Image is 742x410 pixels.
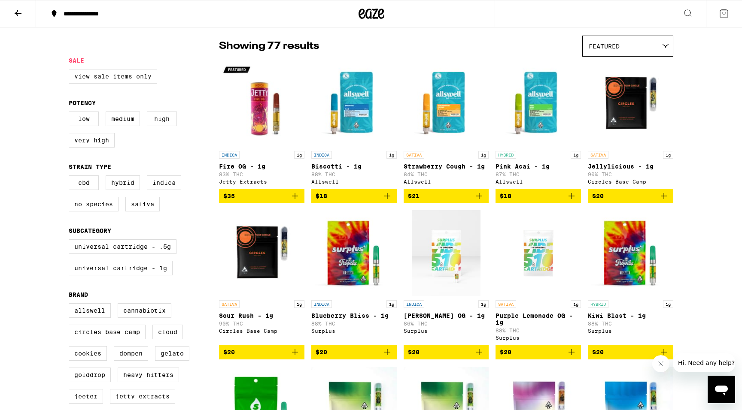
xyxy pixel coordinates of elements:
p: HYBRID [496,151,516,159]
label: Low [69,112,99,126]
img: Circles Base Camp - Jellylicious - 1g [588,61,673,147]
div: Allswell [404,179,489,184]
div: Allswell [311,179,397,184]
a: Open page for Sour Rush - 1g from Circles Base Camp [219,210,304,345]
p: 88% THC [588,321,673,326]
div: Surplus [496,335,581,341]
button: Add to bag [496,189,581,203]
label: Sativa [125,197,160,211]
label: No Species [69,197,119,211]
label: Cannabiotix [118,303,171,318]
span: $35 [223,193,235,199]
button: Add to bag [219,189,304,203]
legend: Strain Type [69,163,111,170]
button: Add to bag [219,345,304,359]
a: Open page for Kiwi Blast - 1g from Surplus [588,210,673,345]
legend: Sale [69,57,84,64]
img: Allswell - Strawberry Cough - 1g [404,61,489,147]
p: 88% THC [496,328,581,333]
img: Jetty Extracts - Fire OG - 1g [219,61,304,147]
p: HYBRID [588,300,608,308]
div: Surplus [311,328,397,334]
iframe: Close message [652,355,669,372]
span: $18 [500,193,511,199]
legend: Subcategory [69,227,111,234]
div: Allswell [496,179,581,184]
a: Open page for Jellylicious - 1g from Circles Base Camp [588,61,673,189]
p: 83% THC [219,172,304,177]
p: INDICA [311,300,332,308]
div: Circles Base Camp [219,328,304,334]
label: CBD [69,175,99,190]
label: Circles Base Camp [69,325,146,339]
label: Universal Cartridge - .5g [69,239,176,254]
img: Allswell - Pink Acai - 1g [496,61,581,147]
a: Open page for Strawberry Cough - 1g from Allswell [404,61,489,189]
p: [PERSON_NAME] OG - 1g [404,312,489,319]
div: Jetty Extracts [219,179,304,184]
p: 1g [386,300,397,308]
p: 1g [663,151,673,159]
img: Circles Base Camp - Sour Rush - 1g [219,210,304,296]
p: 1g [571,300,581,308]
label: Hybrid [106,175,140,190]
button: Add to bag [311,345,397,359]
span: $21 [408,193,420,199]
label: Dompen [114,346,148,361]
p: 90% THC [219,321,304,326]
p: 1g [386,151,397,159]
span: $20 [592,193,604,199]
label: Cookies [69,346,107,361]
p: Jellylicious - 1g [588,163,673,170]
p: SATIVA [588,151,608,159]
p: 1g [478,300,489,308]
img: Surplus - King Louie OG - 1g [412,210,480,296]
img: Allswell - Biscotti - 1g [311,61,397,147]
a: Open page for King Louie OG - 1g from Surplus [404,210,489,345]
legend: Potency [69,99,96,106]
label: Heavy Hitters [118,368,179,382]
p: Purple Lemonade OG - 1g [496,312,581,326]
label: Jetty Extracts [110,389,175,404]
p: INDICA [404,300,424,308]
a: Open page for Purple Lemonade OG - 1g from Surplus [496,210,581,345]
span: $20 [500,349,511,356]
p: SATIVA [496,300,516,308]
a: Open page for Fire OG - 1g from Jetty Extracts [219,61,304,189]
button: Add to bag [588,189,673,203]
iframe: Button to launch messaging window [708,376,735,403]
p: 86% THC [404,321,489,326]
label: Gelato [155,346,189,361]
p: Fire OG - 1g [219,163,304,170]
p: 1g [478,151,489,159]
p: Pink Acai - 1g [496,163,581,170]
span: $20 [592,349,604,356]
p: 90% THC [588,172,673,177]
label: Very High [69,133,115,148]
a: Open page for Pink Acai - 1g from Allswell [496,61,581,189]
img: Surplus - Blueberry Bliss - 1g [311,210,397,296]
p: Blueberry Bliss - 1g [311,312,397,319]
div: Surplus [404,328,489,334]
p: INDICA [219,151,240,159]
p: Kiwi Blast - 1g [588,312,673,319]
p: 1g [294,151,304,159]
p: 84% THC [404,172,489,177]
a: Open page for Biscotti - 1g from Allswell [311,61,397,189]
p: 1g [663,300,673,308]
p: Strawberry Cough - 1g [404,163,489,170]
label: High [147,112,177,126]
label: View Sale Items Only [69,69,157,84]
p: Sour Rush - 1g [219,312,304,319]
p: 88% THC [311,172,397,177]
label: GoldDrop [69,368,111,382]
button: Add to bag [496,345,581,359]
button: Add to bag [404,345,489,359]
label: Medium [106,112,140,126]
p: INDICA [311,151,332,159]
legend: Brand [69,291,88,298]
img: Surplus - Kiwi Blast - 1g [588,210,673,296]
span: $20 [223,349,235,356]
label: Jeeter [69,389,103,404]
